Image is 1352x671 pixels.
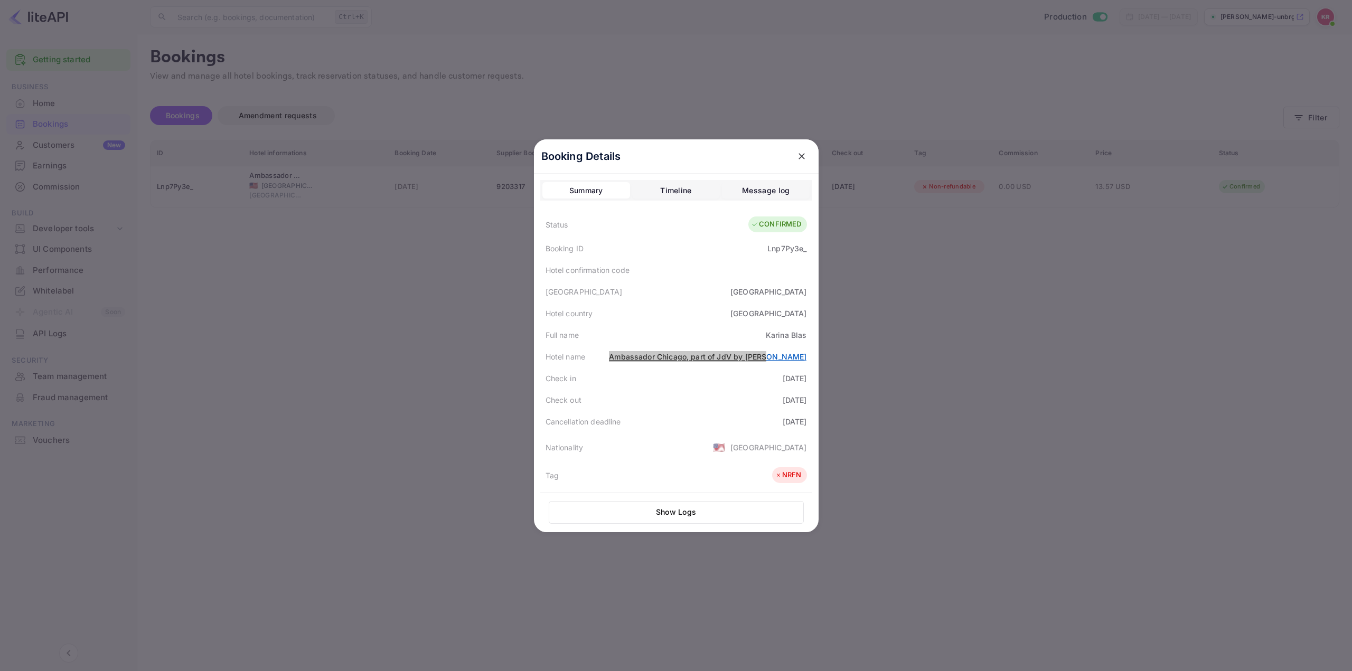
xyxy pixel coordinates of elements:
[546,286,623,297] div: [GEOGRAPHIC_DATA]
[783,394,807,405] div: [DATE]
[541,148,621,164] p: Booking Details
[546,416,621,427] div: Cancellation deadline
[549,501,804,524] button: Show Logs
[742,184,790,197] div: Message log
[546,470,559,481] div: Tag
[730,286,807,297] div: [GEOGRAPHIC_DATA]
[546,351,586,362] div: Hotel name
[609,352,806,361] a: Ambassador Chicago, part of JdV by [PERSON_NAME]
[546,308,593,319] div: Hotel country
[569,184,603,197] div: Summary
[546,264,630,276] div: Hotel confirmation code
[546,442,584,453] div: Nationality
[713,438,725,457] span: United States
[546,394,581,405] div: Check out
[766,329,807,341] div: Karina Blas
[783,416,807,427] div: [DATE]
[546,329,579,341] div: Full name
[542,182,630,199] button: Summary
[730,442,807,453] div: [GEOGRAPHIC_DATA]
[767,243,806,254] div: Lnp7Py3e_
[546,373,576,384] div: Check in
[775,470,802,480] div: NRFN
[546,219,568,230] div: Status
[730,308,807,319] div: [GEOGRAPHIC_DATA]
[546,243,584,254] div: Booking ID
[783,373,807,384] div: [DATE]
[660,184,691,197] div: Timeline
[722,182,810,199] button: Message log
[751,219,801,230] div: CONFIRMED
[632,182,720,199] button: Timeline
[792,147,811,166] button: close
